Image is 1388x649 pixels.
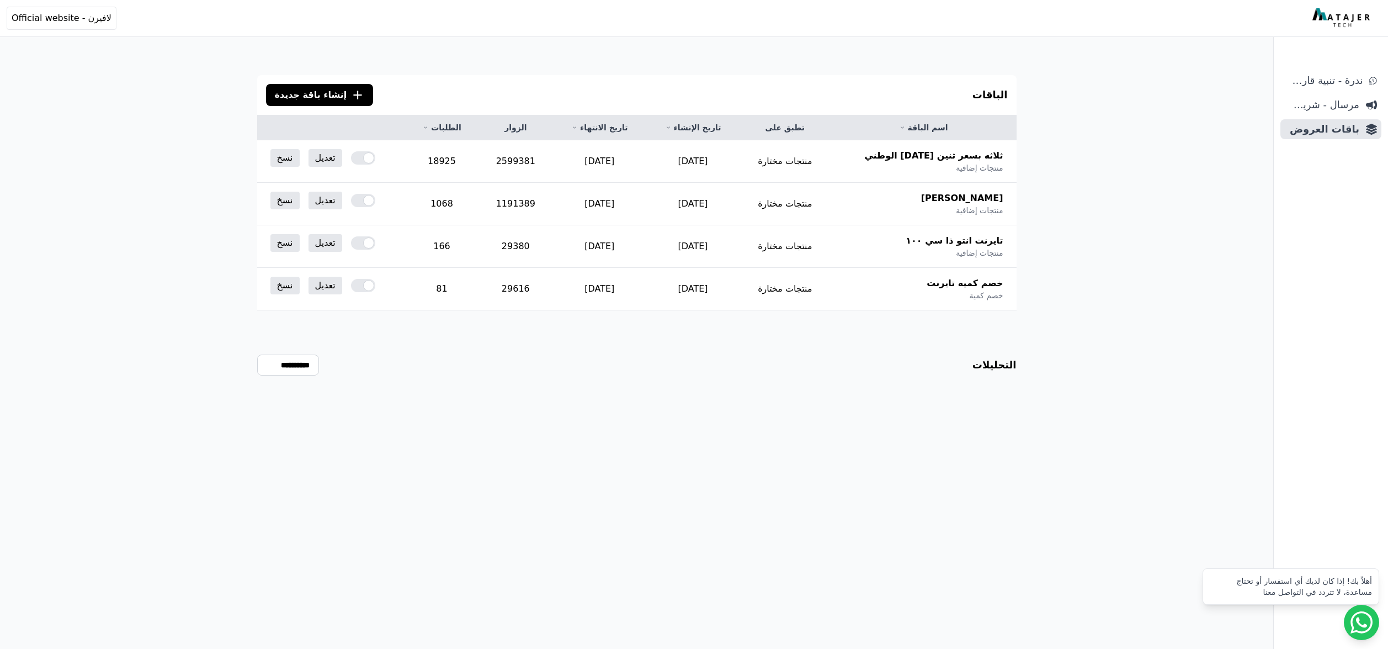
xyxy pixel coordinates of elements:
[405,140,478,183] td: 18925
[552,268,646,310] td: [DATE]
[266,84,374,106] button: إنشاء باقة جديدة
[646,140,740,183] td: [DATE]
[478,115,552,140] th: الزوار
[552,225,646,268] td: [DATE]
[478,140,552,183] td: 2599381
[309,192,342,209] a: تعديل
[740,183,831,225] td: منتجات مختارة
[864,149,1003,162] span: ثلاثه بسعر ثنين [DATE] الوطني
[405,268,478,310] td: 81
[1285,97,1359,113] span: مرسال - شريط دعاية
[646,225,740,268] td: [DATE]
[740,115,831,140] th: تطبق على
[972,357,1017,373] h3: التحليلات
[275,88,347,102] span: إنشاء باقة جديدة
[646,183,740,225] td: [DATE]
[1285,122,1359,137] span: باقات العروض
[956,205,1003,216] span: منتجات إضافية
[478,183,552,225] td: 1191389
[478,225,552,268] td: 29380
[844,122,1003,133] a: اسم الباقة
[566,122,633,133] a: تاريخ الانتهاء
[646,268,740,310] td: [DATE]
[418,122,465,133] a: الطلبات
[405,225,478,268] td: 166
[7,7,116,30] button: لافيرن - Official website
[740,140,831,183] td: منتجات مختارة
[309,277,342,294] a: تعديل
[956,247,1003,258] span: منتجات إضافية
[552,183,646,225] td: [DATE]
[309,234,342,252] a: تعديل
[1312,8,1373,28] img: MatajerTech Logo
[270,234,300,252] a: نسخ
[478,268,552,310] td: 29616
[270,192,300,209] a: نسخ
[740,225,831,268] td: منتجات مختارة
[660,122,726,133] a: تاريخ الإنشاء
[12,12,111,25] span: لافيرن - Official website
[405,183,478,225] td: 1068
[972,87,1008,103] h3: الباقات
[309,149,342,167] a: تعديل
[740,268,831,310] td: منتجات مختارة
[956,162,1003,173] span: منتجات إضافية
[1210,576,1372,598] div: أهلاً بك! إذا كان لديك أي استفسار أو تحتاج مساعدة، لا تتردد في التواصل معنا
[552,140,646,183] td: [DATE]
[969,290,1003,301] span: خصم كمية
[270,277,300,294] a: نسخ
[906,234,1003,247] span: تايرنت انتو ذا سي ١٠٠
[270,149,300,167] a: نسخ
[921,192,1003,205] span: [PERSON_NAME]
[927,277,1003,290] span: خصم كميه تايرنت
[1285,73,1363,88] span: ندرة - تنبية قارب علي النفاذ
